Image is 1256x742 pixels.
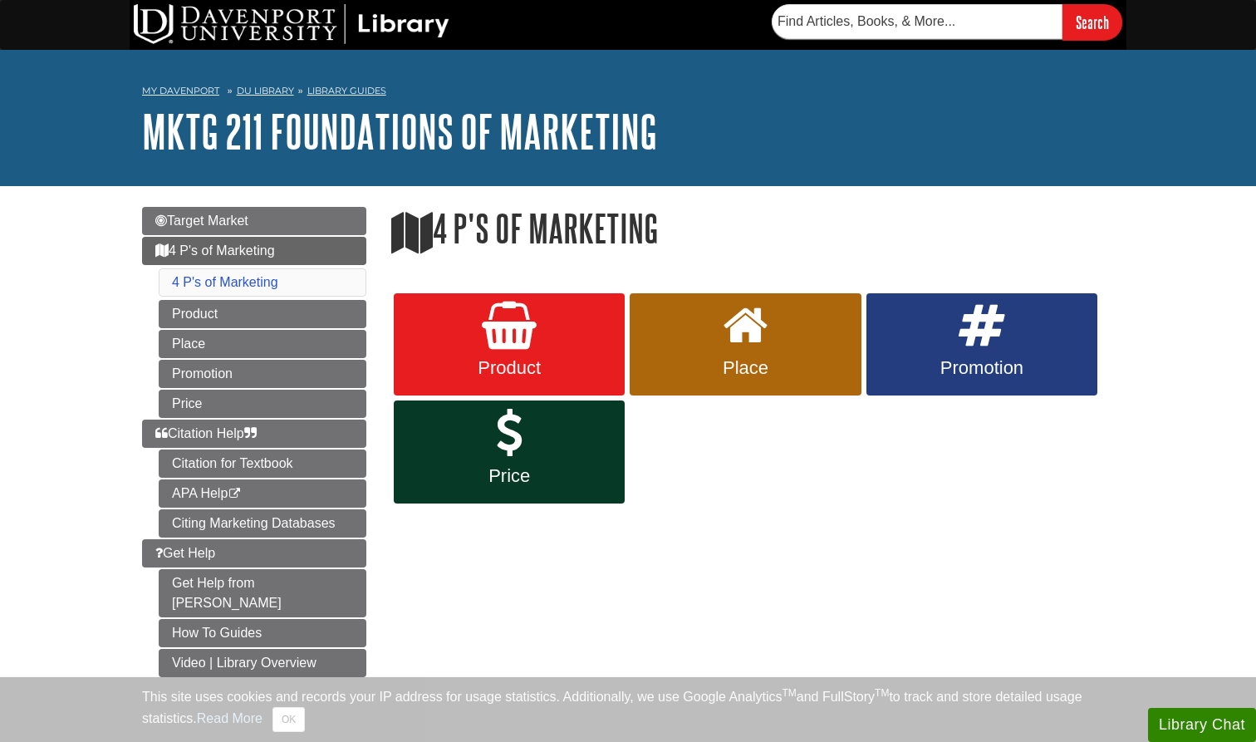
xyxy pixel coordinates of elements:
a: Citation Help [142,420,366,448]
h1: 4 P's of Marketing [391,207,1114,253]
a: Get Help from [PERSON_NAME] [159,569,366,617]
span: Price [406,465,612,487]
sup: TM [782,687,796,699]
a: Product [394,293,625,396]
span: Promotion [879,357,1085,379]
a: Promotion [866,293,1097,396]
a: Video | Library Overview [159,649,366,677]
input: Search [1062,4,1122,40]
div: Guide Page Menu [142,207,366,677]
div: This site uses cookies and records your IP address for usage statistics. Additionally, we use Goo... [142,687,1114,732]
span: Citation Help [155,426,257,440]
a: Get Help [142,539,366,568]
a: Place [159,330,366,358]
a: Citing Marketing Databases [159,509,366,538]
span: Place [642,357,848,379]
img: DU Library [134,4,449,44]
form: Searches DU Library's articles, books, and more [772,4,1122,40]
a: MKTG 211 Foundations of Marketing [142,106,657,157]
a: Product [159,300,366,328]
span: Product [406,357,612,379]
button: Library Chat [1148,708,1256,742]
sup: TM [875,687,889,699]
a: Library Guides [307,85,386,96]
a: My Davenport [142,84,219,98]
a: Place [630,293,861,396]
button: Close [272,707,305,732]
a: Promotion [159,360,366,388]
a: DU Library [237,85,294,96]
a: Target Market [142,207,366,235]
a: Citation for Textbook [159,450,366,478]
input: Find Articles, Books, & More... [772,4,1062,39]
span: Get Help [155,546,215,560]
a: Read More [197,711,262,725]
a: 4 P's of Marketing [172,275,278,289]
span: Target Market [155,214,248,228]
a: Price [159,390,366,418]
nav: breadcrumb [142,80,1114,106]
span: 4 P's of Marketing [155,243,275,258]
a: Price [394,400,625,504]
a: How To Guides [159,619,366,647]
a: 4 P's of Marketing [142,237,366,265]
i: This link opens in a new window [228,489,242,499]
a: APA Help [159,479,366,508]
